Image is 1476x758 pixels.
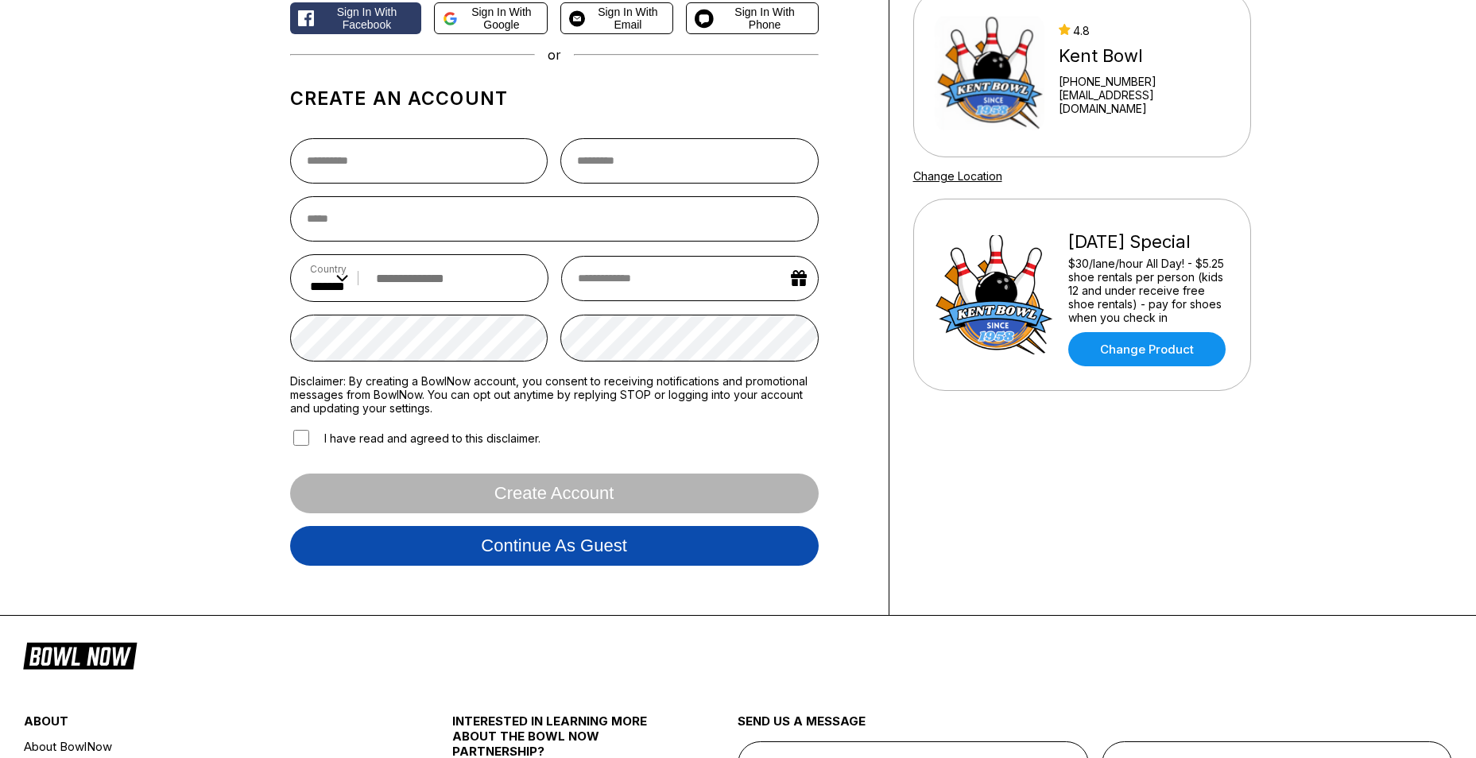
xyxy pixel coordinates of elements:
a: Change Location [913,169,1002,183]
button: Continue as guest [290,526,819,566]
label: Country [310,263,348,275]
div: $30/lane/hour All Day! - $5.25 shoe rentals per person (kids 12 and under receive free shoe renta... [1068,257,1230,324]
input: I have read and agreed to this disclaimer. [293,430,309,446]
a: Change Product [1068,332,1226,366]
label: I have read and agreed to this disclaimer. [290,427,540,448]
div: about [24,714,381,737]
div: 4.8 [1059,24,1229,37]
h1: Create an account [290,87,819,110]
label: Disclaimer: By creating a BowlNow account, you consent to receiving notifications and promotional... [290,374,819,415]
span: Sign in with Phone [720,6,810,31]
div: or [290,47,819,63]
span: Sign in with Facebook [320,6,414,31]
div: Kent Bowl [1059,45,1229,67]
a: [EMAIL_ADDRESS][DOMAIN_NAME] [1059,88,1229,115]
img: Wednesday Special [935,235,1054,354]
a: About BowlNow [24,737,381,756]
img: Kent Bowl [935,14,1045,133]
span: Sign in with Google [464,6,539,31]
div: send us a message [738,714,1452,741]
button: Sign in with Google [434,2,547,34]
button: Sign in with Email [560,2,673,34]
button: Sign in with Facebook [290,2,422,34]
span: Sign in with Email [591,6,664,31]
div: [PHONE_NUMBER] [1059,75,1229,88]
div: [DATE] Special [1068,231,1230,253]
button: Sign in with Phone [686,2,819,34]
